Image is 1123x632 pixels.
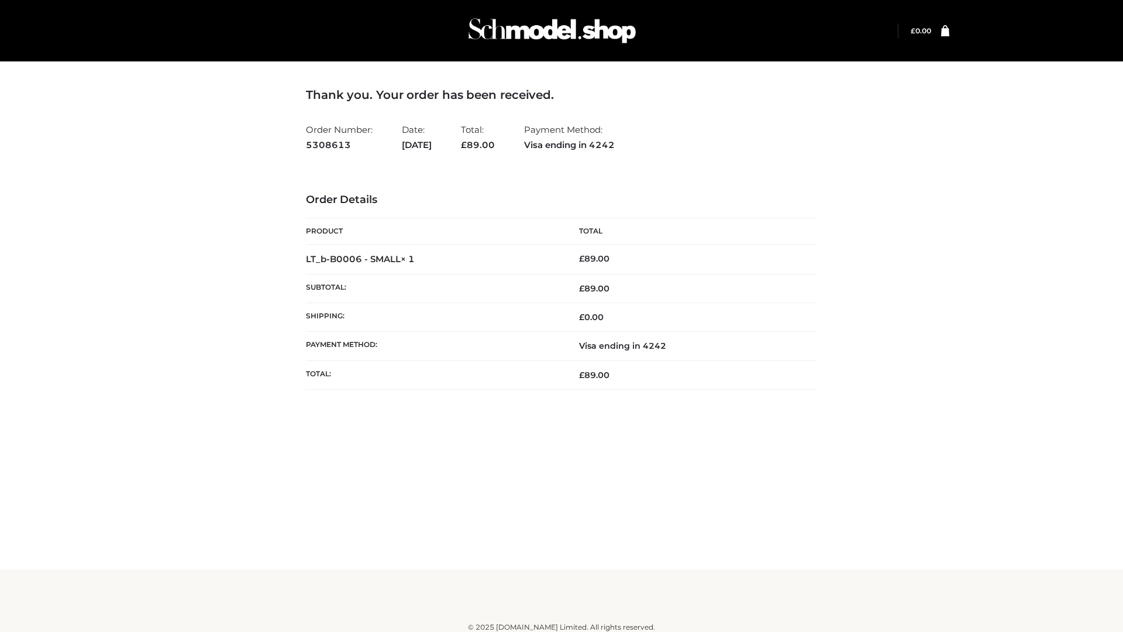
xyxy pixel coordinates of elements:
[579,253,584,264] span: £
[306,332,561,360] th: Payment method:
[306,253,415,265] strong: LT_b-B0006 - SMALL
[911,26,931,35] a: £0.00
[561,332,817,360] td: Visa ending in 4242
[911,26,931,35] bdi: 0.00
[579,312,584,322] span: £
[306,138,373,153] strong: 5308613
[306,274,561,303] th: Subtotal:
[524,119,615,155] li: Payment Method:
[579,312,604,322] bdi: 0.00
[579,283,609,294] span: 89.00
[306,360,561,389] th: Total:
[579,370,609,380] span: 89.00
[461,139,467,150] span: £
[579,253,609,264] bdi: 89.00
[911,26,915,35] span: £
[402,119,432,155] li: Date:
[524,138,615,153] strong: Visa ending in 4242
[461,139,495,150] span: 89.00
[579,283,584,294] span: £
[402,138,432,153] strong: [DATE]
[306,119,373,155] li: Order Number:
[464,8,640,54] img: Schmodel Admin 964
[579,370,584,380] span: £
[401,253,415,265] strong: × 1
[561,218,817,245] th: Total
[306,194,817,207] h3: Order Details
[461,119,495,155] li: Total:
[306,303,561,332] th: Shipping:
[306,88,817,102] h3: Thank you. Your order has been received.
[306,218,561,245] th: Product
